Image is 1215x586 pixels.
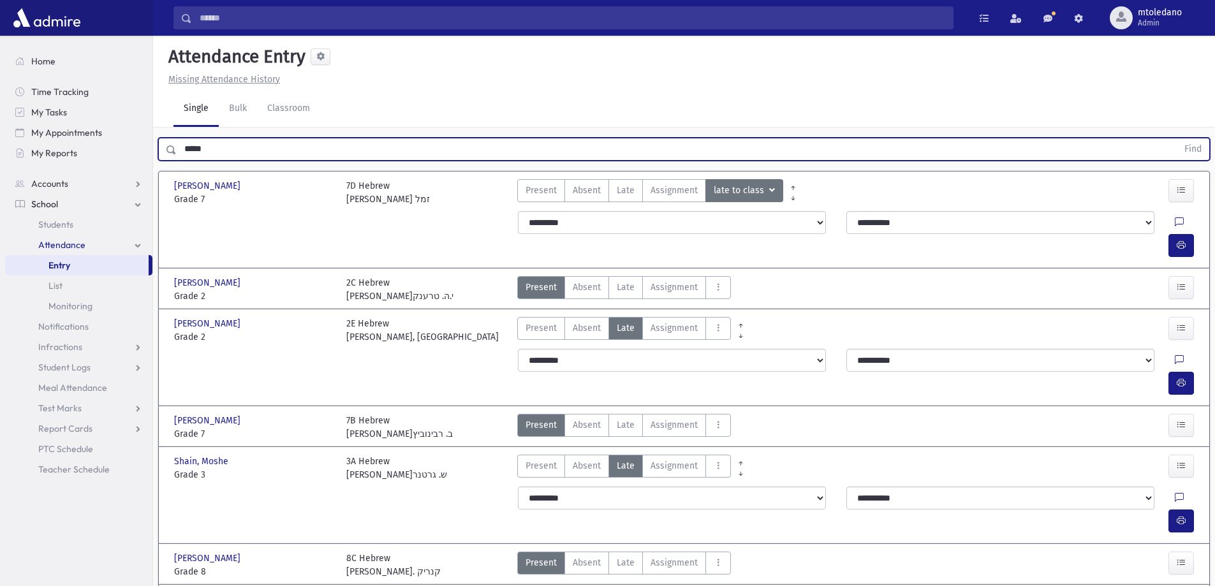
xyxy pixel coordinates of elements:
[5,194,152,214] a: School
[5,296,152,316] a: Monitoring
[38,464,110,475] span: Teacher Schedule
[651,459,698,472] span: Assignment
[48,280,63,291] span: List
[38,443,93,455] span: PTC Schedule
[617,418,635,432] span: Late
[346,455,447,481] div: 3A Hebrew [PERSON_NAME]ש. גרטנר
[617,321,635,335] span: Late
[526,418,557,432] span: Present
[5,122,152,143] a: My Appointments
[174,330,334,344] span: Grade 2
[5,275,152,296] a: List
[5,173,152,194] a: Accounts
[714,184,767,198] span: late to class
[48,300,92,312] span: Monitoring
[346,317,499,344] div: 2E Hebrew [PERSON_NAME], [GEOGRAPHIC_DATA]
[174,427,334,441] span: Grade 7
[5,82,152,102] a: Time Tracking
[346,414,453,441] div: 7B Hebrew [PERSON_NAME]ב. רבינוביץ
[31,106,67,118] span: My Tasks
[174,289,334,303] span: Grade 2
[173,91,219,127] a: Single
[174,414,243,427] span: [PERSON_NAME]
[174,179,243,193] span: [PERSON_NAME]
[174,317,243,330] span: [PERSON_NAME]
[5,255,149,275] a: Entry
[31,55,55,67] span: Home
[174,193,334,206] span: Grade 7
[38,423,92,434] span: Report Cards
[651,418,698,432] span: Assignment
[526,281,557,294] span: Present
[163,74,280,85] a: Missing Attendance History
[5,357,152,377] a: Student Logs
[174,565,334,578] span: Grade 8
[5,235,152,255] a: Attendance
[5,337,152,357] a: Infractions
[651,281,698,294] span: Assignment
[5,439,152,459] a: PTC Schedule
[5,459,152,480] a: Teacher Schedule
[526,459,557,472] span: Present
[5,51,152,71] a: Home
[5,316,152,337] a: Notifications
[346,179,430,206] div: 7D Hebrew [PERSON_NAME] זמל
[526,321,557,335] span: Present
[31,147,77,159] span: My Reports
[5,418,152,439] a: Report Cards
[517,414,731,441] div: AttTypes
[617,281,635,294] span: Late
[31,178,68,189] span: Accounts
[573,556,601,569] span: Absent
[5,102,152,122] a: My Tasks
[5,143,152,163] a: My Reports
[517,317,731,344] div: AttTypes
[573,459,601,472] span: Absent
[617,459,635,472] span: Late
[573,321,601,335] span: Absent
[38,219,73,230] span: Students
[517,276,731,303] div: AttTypes
[517,552,731,578] div: AttTypes
[526,556,557,569] span: Present
[38,341,82,353] span: Infractions
[31,127,102,138] span: My Appointments
[651,321,698,335] span: Assignment
[517,179,783,206] div: AttTypes
[174,552,243,565] span: [PERSON_NAME]
[573,281,601,294] span: Absent
[38,402,82,414] span: Test Marks
[31,86,89,98] span: Time Tracking
[1138,18,1182,28] span: Admin
[705,179,783,202] button: late to class
[346,276,453,303] div: 2C Hebrew [PERSON_NAME]י.ה. טרענק
[31,198,58,210] span: School
[5,398,152,418] a: Test Marks
[38,362,91,373] span: Student Logs
[219,91,257,127] a: Bulk
[48,260,70,271] span: Entry
[163,46,306,68] h5: Attendance Entry
[38,382,107,393] span: Meal Attendance
[517,455,731,481] div: AttTypes
[573,418,601,432] span: Absent
[192,6,953,29] input: Search
[10,5,84,31] img: AdmirePro
[1138,8,1182,18] span: mtoledano
[38,239,85,251] span: Attendance
[617,556,635,569] span: Late
[1177,138,1209,160] button: Find
[174,276,243,289] span: [PERSON_NAME]
[174,468,334,481] span: Grade 3
[168,74,280,85] u: Missing Attendance History
[651,184,698,197] span: Assignment
[257,91,320,127] a: Classroom
[617,184,635,197] span: Late
[346,552,441,578] div: 8C Hebrew [PERSON_NAME]. קנריק
[526,184,557,197] span: Present
[5,377,152,398] a: Meal Attendance
[174,455,231,468] span: Shain, Moshe
[5,214,152,235] a: Students
[38,321,89,332] span: Notifications
[573,184,601,197] span: Absent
